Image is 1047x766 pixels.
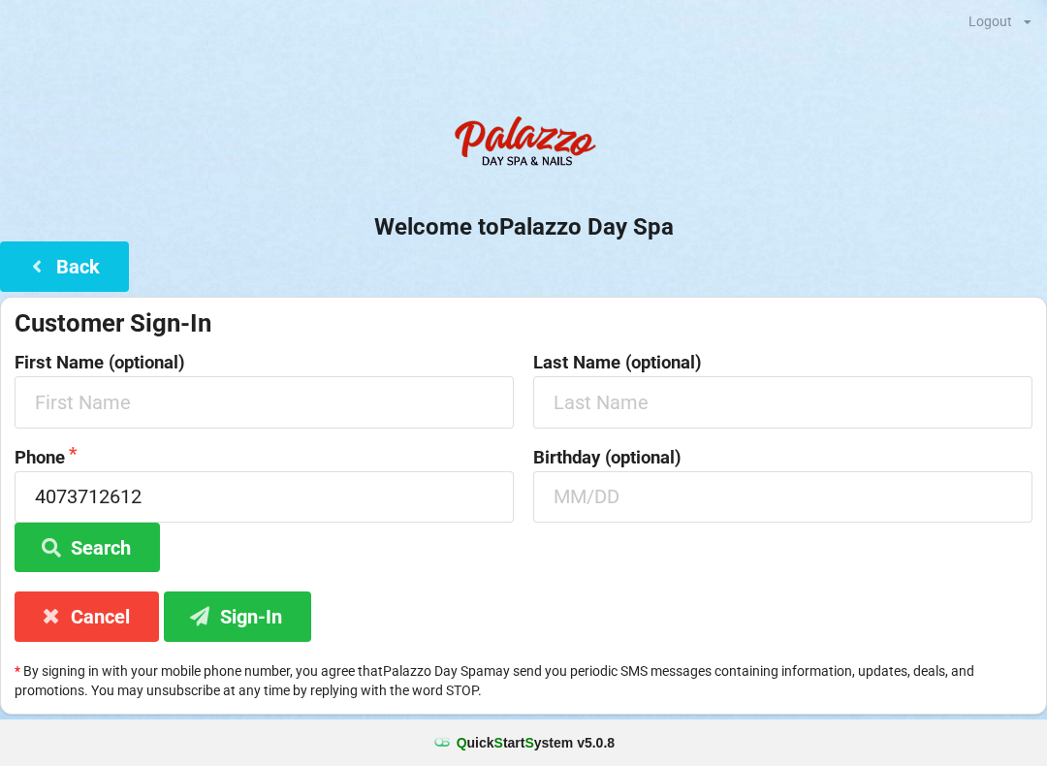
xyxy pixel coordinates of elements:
input: 1234567890 [15,471,514,523]
div: Logout [968,15,1012,28]
button: Cancel [15,591,159,641]
label: Birthday (optional) [533,448,1032,467]
button: Sign-In [164,591,311,641]
p: By signing in with your mobile phone number, you agree that Palazzo Day Spa may send you periodic... [15,661,1032,700]
input: First Name [15,376,514,428]
div: Customer Sign-In [15,307,1032,339]
span: Q [457,735,467,750]
b: uick tart ystem v 5.0.8 [457,733,615,752]
label: Phone [15,448,514,467]
button: Search [15,523,160,572]
input: MM/DD [533,471,1032,523]
span: S [494,735,503,750]
label: First Name (optional) [15,353,514,372]
img: favicon.ico [432,733,452,752]
label: Last Name (optional) [533,353,1032,372]
img: PalazzoDaySpaNails-Logo.png [446,106,601,183]
span: S [524,735,533,750]
input: Last Name [533,376,1032,428]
